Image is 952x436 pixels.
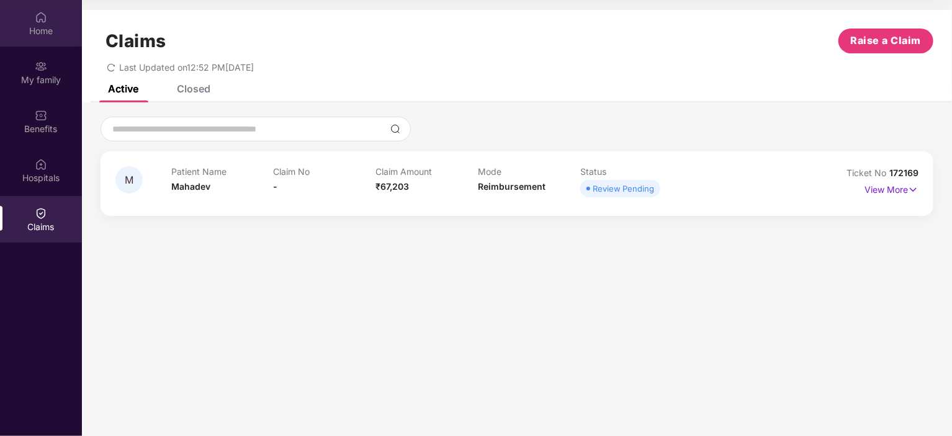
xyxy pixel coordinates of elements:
span: Mahadev [171,181,210,192]
p: Patient Name [171,166,274,177]
p: View More [864,180,918,197]
h1: Claims [106,30,166,51]
img: svg+xml;base64,PHN2ZyBpZD0iSG9tZSIgeG1sbnM9Imh0dHA6Ly93d3cudzMub3JnLzIwMDAvc3ZnIiB3aWR0aD0iMjAiIG... [35,11,47,24]
span: Last Updated on 12:52 PM[DATE] [119,62,254,73]
span: M [125,175,133,185]
span: Raise a Claim [851,33,922,48]
span: Reimbursement [478,181,546,192]
div: Review Pending [593,182,654,195]
p: Claim Amount [375,166,478,177]
img: svg+xml;base64,PHN2ZyB3aWR0aD0iMjAiIGhlaWdodD0iMjAiIHZpZXdCb3g9IjAgMCAyMCAyMCIgZmlsbD0ibm9uZSIgeG... [35,60,47,73]
span: Ticket No [846,167,889,178]
p: Claim No [274,166,376,177]
img: svg+xml;base64,PHN2ZyBpZD0iU2VhcmNoLTMyeDMyIiB4bWxucz0iaHR0cDovL3d3dy53My5vcmcvMjAwMC9zdmciIHdpZH... [390,124,400,134]
button: Raise a Claim [838,29,933,53]
div: Closed [177,82,210,95]
span: 172169 [889,167,918,178]
div: Active [108,82,138,95]
img: svg+xml;base64,PHN2ZyBpZD0iQ2xhaW0iIHhtbG5zPSJodHRwOi8vd3d3LnczLm9yZy8yMDAwL3N2ZyIgd2lkdGg9IjIwIi... [35,207,47,220]
img: svg+xml;base64,PHN2ZyB4bWxucz0iaHR0cDovL3d3dy53My5vcmcvMjAwMC9zdmciIHdpZHRoPSIxNyIgaGVpZ2h0PSIxNy... [908,183,918,197]
span: - [274,181,278,192]
img: svg+xml;base64,PHN2ZyBpZD0iQmVuZWZpdHMiIHhtbG5zPSJodHRwOi8vd3d3LnczLm9yZy8yMDAwL3N2ZyIgd2lkdGg9Ij... [35,109,47,122]
p: Status [580,166,683,177]
span: redo [107,62,115,73]
span: ₹67,203 [375,181,409,192]
p: Mode [478,166,580,177]
img: svg+xml;base64,PHN2ZyBpZD0iSG9zcGl0YWxzIiB4bWxucz0iaHR0cDovL3d3dy53My5vcmcvMjAwMC9zdmciIHdpZHRoPS... [35,158,47,171]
